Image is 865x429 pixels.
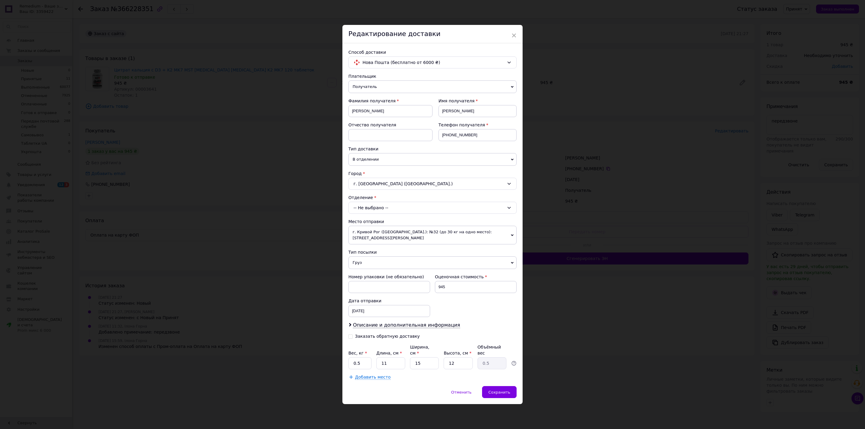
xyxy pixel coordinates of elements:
[348,226,517,244] span: г. Кривой Рог ([GEOGRAPHIC_DATA].): №32 (до 30 кг на одно место): [STREET_ADDRESS][PERSON_NAME]
[342,25,523,43] div: Редактирование доставки
[348,49,517,55] div: Способ доставки
[363,59,504,66] span: Нова Пошта (бесплатно от 6000 ₴)
[348,250,377,255] span: Тип посылки
[355,334,420,339] div: Заказать обратную доставку
[348,153,517,166] span: В отделении
[348,122,396,127] span: Отчество получателя
[439,122,485,127] span: Телефон получателя
[348,147,378,151] span: Тип доставки
[348,98,396,103] span: Фамилия получателя
[348,171,517,177] div: Город
[478,344,506,356] div: Объёмный вес
[348,202,517,214] div: -- Не выбрано --
[353,322,460,328] span: Описание и дополнительная информация
[451,390,472,394] span: Отменить
[410,345,429,355] label: Ширина, см
[376,351,402,355] label: Длина, см
[348,219,384,224] span: Место отправки
[439,98,475,103] span: Имя получателя
[348,80,517,93] span: Получатель
[511,30,517,41] span: ×
[439,129,517,141] input: +380
[348,195,517,201] div: Отделение
[488,390,510,394] span: Сохранить
[348,256,517,269] span: Груз
[355,375,391,380] span: Добавить место
[348,74,376,79] span: Плательщик
[348,298,430,304] div: Дата отправки
[435,274,517,280] div: Оценочная стоимость
[348,351,367,355] label: Вес, кг
[348,274,430,280] div: Номер упаковки (не обязательно)
[444,351,471,355] label: Высота, см
[348,178,517,190] div: г. [GEOGRAPHIC_DATA] ([GEOGRAPHIC_DATA].)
